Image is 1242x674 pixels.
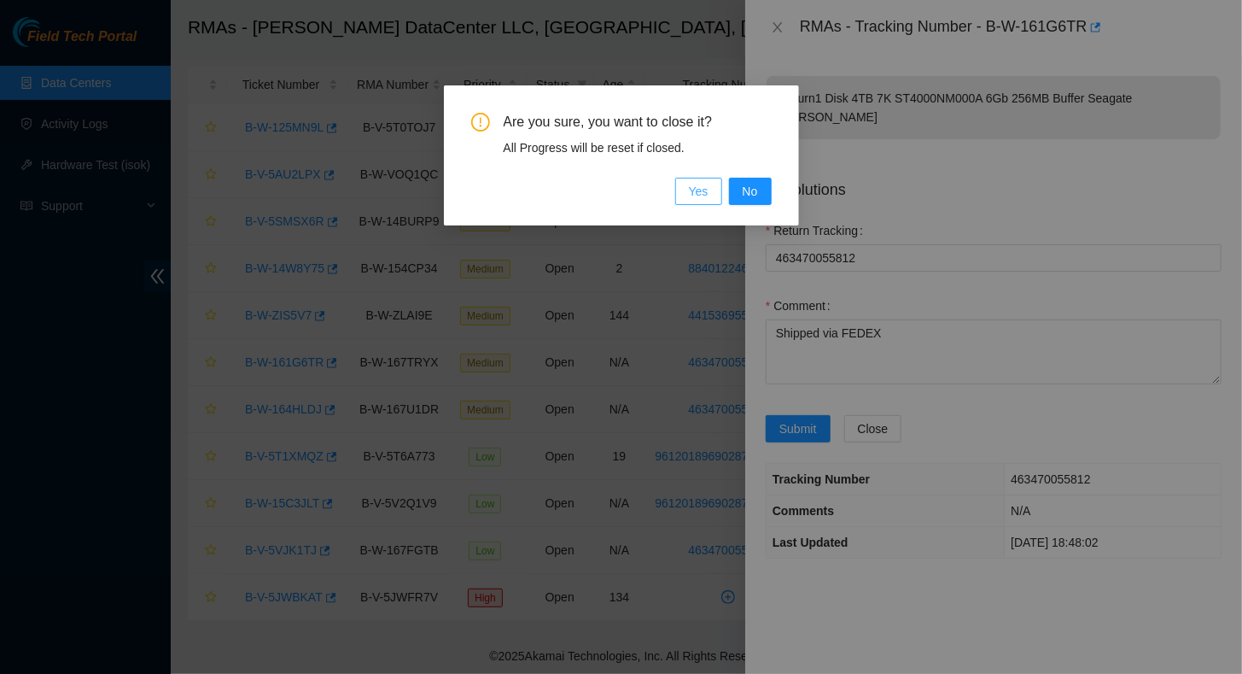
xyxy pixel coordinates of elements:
div: All Progress will be reset if closed. [504,138,772,157]
span: Are you sure, you want to close it? [504,113,772,132]
span: exclamation-circle [471,113,490,132]
span: Yes [689,182,708,201]
button: No [729,178,772,205]
button: Yes [675,178,722,205]
span: No [743,182,758,201]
